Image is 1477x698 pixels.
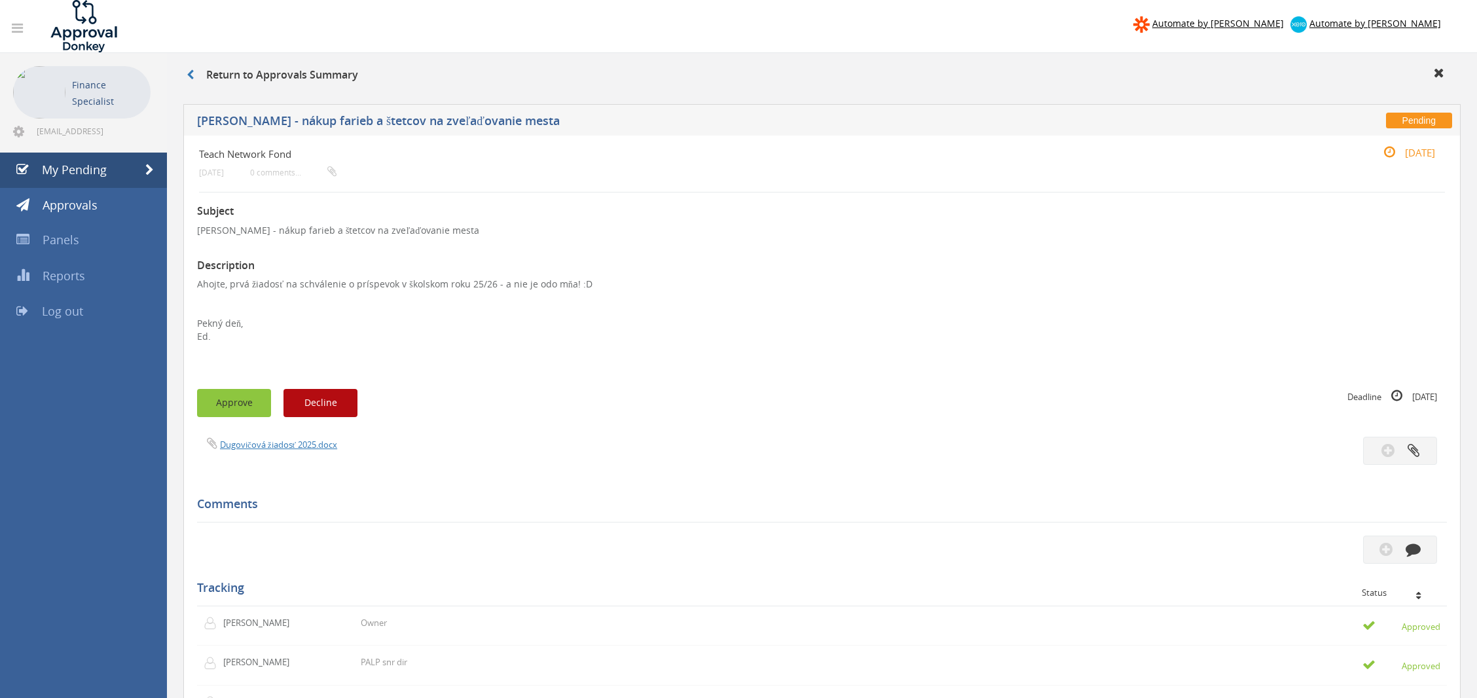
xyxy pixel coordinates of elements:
p: [PERSON_NAME] [223,617,299,629]
button: Approve [197,389,271,417]
img: xero-logo.png [1290,16,1307,33]
p: [PERSON_NAME] [223,656,299,669]
small: Approved [1362,658,1440,672]
p: PALP snr dir [361,656,407,669]
span: [EMAIL_ADDRESS][DOMAIN_NAME] [37,126,148,136]
span: Automate by [PERSON_NAME] [1152,17,1284,29]
span: Automate by [PERSON_NAME] [1309,17,1441,29]
h3: Description [197,260,1447,272]
h3: Subject [197,206,1447,217]
small: Approved [1362,619,1440,633]
img: user-icon.png [204,657,223,670]
span: Log out [42,303,83,319]
button: Decline [283,389,357,417]
div: Ahojte, prvá žiadosť na schválenie o príspevok v školskom roku 25/26 - a nie je odo mňa! :D [197,278,1447,369]
img: zapier-logomark.png [1133,16,1150,33]
div: Ed. [197,330,1447,369]
h5: Tracking [197,581,1437,595]
small: [DATE] [1370,145,1435,160]
div: Status [1362,588,1437,597]
small: [DATE] [199,168,224,177]
h5: Comments [197,498,1437,511]
span: Approvals [43,197,98,213]
span: Panels [43,232,79,248]
h4: Teach Network Fond [199,149,1237,160]
p: Finance Specialist [72,77,144,109]
span: Reports [43,268,85,284]
div: Pekný deň, [197,317,1447,330]
span: Pending [1386,113,1452,128]
small: 0 comments... [250,168,337,177]
p: Owner [361,617,387,629]
p: [PERSON_NAME] - nákup farieb a štetcov na zveľaďovanie mesta [197,224,1447,237]
h5: [PERSON_NAME] - nákup farieb a štetcov na zveľaďovanie mesta [197,115,1074,131]
img: user-icon.png [204,617,223,630]
a: Dugovičová žiadosť 2025.docx [220,439,337,450]
h3: Return to Approvals Summary [187,69,358,81]
small: Deadline [DATE] [1347,389,1437,403]
span: My Pending [42,162,107,177]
